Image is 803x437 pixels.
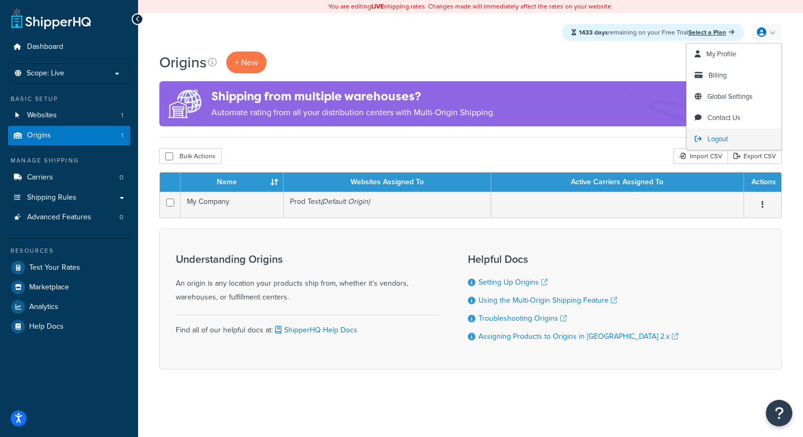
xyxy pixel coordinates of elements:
[8,126,130,145] a: Origins 1
[468,253,678,265] h3: Helpful Docs
[27,173,53,182] span: Carriers
[226,52,267,73] a: + New
[176,315,441,337] div: Find all of our helpful docs at:
[479,277,548,288] a: Setting Up Origins
[121,131,123,140] span: 1
[491,173,744,192] th: Active Carriers Assigned To
[176,253,441,304] div: An origin is any location your products ship from, whether it's vendors, warehouses, or fulfillme...
[284,192,491,218] td: Prod Test
[27,111,57,120] span: Websites
[687,107,781,128] a: Contact Us
[8,258,130,277] a: Test Your Rates
[29,283,69,292] span: Marketplace
[688,28,734,37] a: Select a Plan
[8,317,130,336] a: Help Docs
[8,37,130,57] a: Dashboard
[8,95,130,104] div: Basic Setup
[479,313,567,324] a: Troubleshooting Origins
[11,8,91,29] a: ShipperHQ Home
[8,188,130,208] a: Shipping Rules
[708,70,727,80] span: Billing
[176,253,441,265] h3: Understanding Origins
[273,324,357,336] a: ShipperHQ Help Docs
[159,52,207,73] h1: Origins
[211,105,495,120] p: Automate rating from all your distribution centers with Multi-Origin Shipping.
[8,126,130,145] li: Origins
[687,65,781,86] a: Billing
[479,295,617,306] a: Using the Multi-Origin Shipping Feature
[29,322,64,331] span: Help Docs
[159,148,221,164] button: Bulk Actions
[159,81,211,126] img: ad-origins-multi-dfa493678c5a35abed25fd24b4b8a3fa3505936ce257c16c00bdefe2f3200be3.png
[744,173,781,192] th: Actions
[27,193,76,202] span: Shipping Rules
[766,400,792,426] button: Open Resource Center
[27,213,91,222] span: Advanced Features
[707,91,753,101] span: Global Settings
[687,128,781,150] a: Logout
[27,69,64,78] span: Scope: Live
[8,246,130,255] div: Resources
[687,86,781,107] a: Global Settings
[119,173,123,182] span: 0
[121,111,123,120] span: 1
[728,148,782,164] a: Export CSV
[321,196,370,207] i: (Default Origin)
[8,156,130,165] div: Manage Shipping
[707,134,728,144] span: Logout
[579,28,608,37] strong: 1433 days
[8,106,130,125] li: Websites
[235,56,258,68] span: + New
[29,263,80,272] span: Test Your Rates
[8,278,130,297] a: Marketplace
[8,168,130,187] a: Carriers 0
[706,49,736,59] span: My Profile
[8,208,130,227] li: Advanced Features
[211,88,495,105] h4: Shipping from multiple warehouses?
[707,113,740,123] span: Contact Us
[8,297,130,316] a: Analytics
[27,131,51,140] span: Origins
[284,173,491,192] th: Websites Assigned To
[687,44,781,65] a: My Profile
[8,106,130,125] a: Websites 1
[479,331,678,342] a: Assigning Products to Origins in [GEOGRAPHIC_DATA] 2.x
[371,2,384,11] b: LIVE
[673,148,728,164] div: Import CSV
[562,24,744,41] div: remaining on your Free Trial
[181,192,284,218] td: My Company
[8,168,130,187] li: Carriers
[27,42,63,52] span: Dashboard
[29,303,58,312] span: Analytics
[181,173,284,192] th: Name : activate to sort column ascending
[8,208,130,227] a: Advanced Features 0
[119,213,123,222] span: 0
